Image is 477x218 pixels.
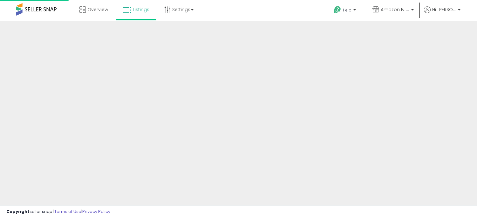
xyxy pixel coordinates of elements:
div: seller snap | | [6,209,110,215]
span: Amazon BTG [381,6,409,13]
span: Hi [PERSON_NAME] [432,6,456,13]
a: Hi [PERSON_NAME] [424,6,460,21]
a: Help [329,1,362,21]
a: Terms of Use [54,208,81,214]
a: Privacy Policy [82,208,110,214]
span: Help [343,7,351,13]
span: Overview [87,6,108,13]
i: Get Help [333,6,341,14]
span: Listings [133,6,149,13]
strong: Copyright [6,208,30,214]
